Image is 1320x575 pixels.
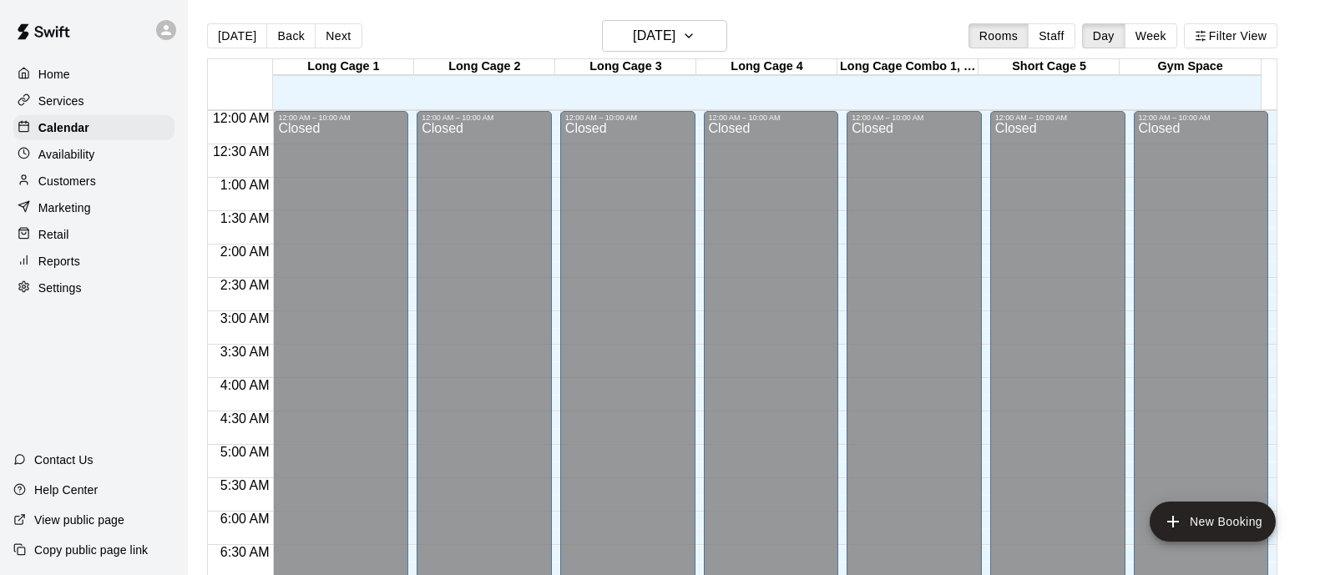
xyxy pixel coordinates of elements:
button: [DATE] [207,23,267,48]
div: Long Cage 4 [696,59,837,75]
p: Marketing [38,199,91,216]
span: 2:00 AM [216,245,274,259]
button: add [1150,502,1276,542]
a: Settings [13,275,174,300]
div: 12:00 AM – 10:00 AM [278,113,403,122]
button: Filter View [1184,23,1277,48]
button: Week [1125,23,1177,48]
div: 12:00 AM – 10:00 AM [852,113,977,122]
p: Contact Us [34,451,94,468]
p: Calendar [38,119,89,136]
a: Reports [13,249,174,274]
button: Back [266,23,316,48]
div: Gym Space [1120,59,1261,75]
p: Settings [38,280,82,296]
span: 5:00 AM [216,445,274,459]
p: View public page [34,512,124,528]
div: Long Cage 3 [555,59,696,75]
div: 12:00 AM – 10:00 AM [995,113,1120,122]
p: Services [38,93,84,109]
span: 1:00 AM [216,178,274,192]
span: 2:30 AM [216,278,274,292]
a: Availability [13,142,174,167]
p: Reports [38,253,80,270]
span: 6:30 AM [216,545,274,559]
span: 4:00 AM [216,378,274,392]
button: Next [315,23,362,48]
p: Help Center [34,482,98,498]
div: Short Cage 5 [979,59,1120,75]
a: Retail [13,222,174,247]
span: 12:00 AM [209,111,274,125]
div: 12:00 AM – 10:00 AM [565,113,690,122]
span: 3:30 AM [216,345,274,359]
div: Long Cage 1 [273,59,414,75]
div: Long Cage 2 [414,59,555,75]
a: Marketing [13,195,174,220]
div: 12:00 AM – 10:00 AM [1139,113,1264,122]
h6: [DATE] [633,24,675,48]
span: 4:30 AM [216,411,274,426]
div: 12:00 AM – 10:00 AM [709,113,834,122]
a: Calendar [13,115,174,140]
p: Retail [38,226,69,243]
button: Day [1082,23,1125,48]
button: Staff [1028,23,1075,48]
p: Copy public page link [34,542,148,558]
span: 1:30 AM [216,211,274,225]
span: 5:30 AM [216,478,274,492]
div: Long Cage Combo 1, 2 & 3 [837,59,979,75]
span: 3:00 AM [216,311,274,325]
div: 12:00 AM – 10:00 AM [422,113,547,122]
span: 6:00 AM [216,512,274,526]
button: [DATE] [602,20,727,52]
a: Services [13,88,174,113]
p: Home [38,66,70,83]
p: Availability [38,146,95,163]
span: 12:30 AM [209,144,274,159]
p: Customers [38,173,96,189]
a: Customers [13,169,174,194]
a: Home [13,62,174,87]
button: Rooms [969,23,1029,48]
